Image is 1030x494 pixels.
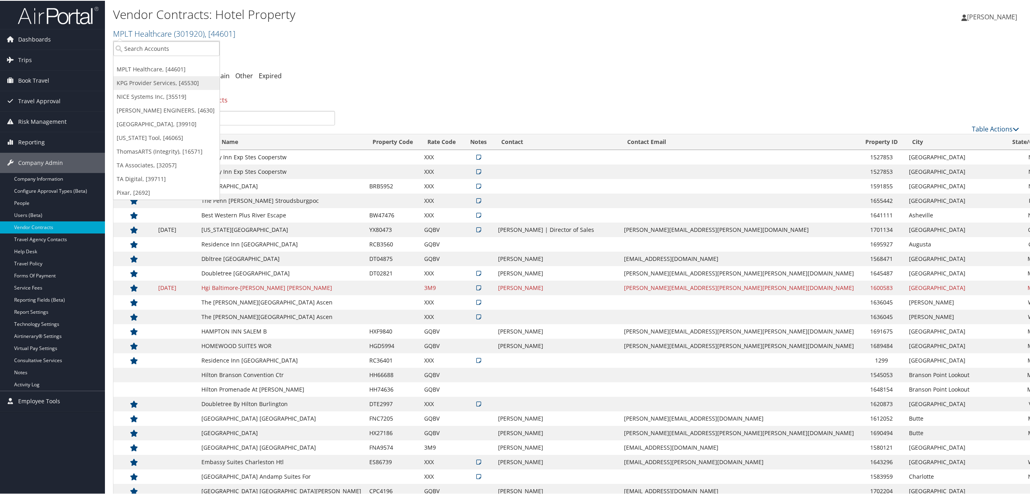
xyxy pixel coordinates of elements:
[205,27,235,38] span: , [ 44601 ]
[174,27,205,38] span: ( 301920 )
[494,265,620,280] td: [PERSON_NAME]
[420,149,463,164] td: XXX
[197,193,365,207] td: The Penn [PERSON_NAME] Stroudsburgpoc
[420,411,463,425] td: GQBV
[197,149,365,164] td: Holiday Inn Exp Stes Cooperstw
[197,454,365,469] td: Embassy Suites Charleston Htl
[858,265,905,280] td: 1645487
[905,396,1000,411] td: [GEOGRAPHIC_DATA]
[858,207,905,222] td: 1641111
[905,222,1000,236] td: [GEOGRAPHIC_DATA]
[365,236,420,251] td: RCB3560
[365,251,420,265] td: DT04875
[420,396,463,411] td: XXX
[905,164,1000,178] td: [GEOGRAPHIC_DATA]
[197,381,365,396] td: Hilton Promenade At [PERSON_NAME]
[420,381,463,396] td: GQBV
[197,236,365,251] td: Residence Inn [GEOGRAPHIC_DATA]
[197,222,365,236] td: [US_STATE][GEOGRAPHIC_DATA]
[420,338,463,352] td: GQBV
[620,411,858,425] td: [PERSON_NAME][EMAIL_ADDRESS][DOMAIN_NAME]
[365,367,420,381] td: HH66688
[858,294,905,309] td: 1636045
[197,280,365,294] td: Hgi Baltimore-[PERSON_NAME] [PERSON_NAME]
[197,265,365,280] td: Doubletree [GEOGRAPHIC_DATA]
[905,236,1000,251] td: Augusta
[905,193,1000,207] td: [GEOGRAPHIC_DATA]
[420,440,463,454] td: 3M9
[494,338,620,352] td: [PERSON_NAME]
[858,440,905,454] td: 1580121
[420,367,463,381] td: GQBV
[858,149,905,164] td: 1527853
[905,149,1000,164] td: [GEOGRAPHIC_DATA]
[113,103,220,117] a: [PERSON_NAME] ENGINEERS, [4630]
[113,75,220,89] a: KPG Provider Services, [45530]
[420,193,463,207] td: XXX
[961,4,1025,28] a: [PERSON_NAME]
[905,454,1000,469] td: [GEOGRAPHIC_DATA]
[905,440,1000,454] td: [GEOGRAPHIC_DATA]
[858,381,905,396] td: 1648154
[858,367,905,381] td: 1545053
[18,70,49,90] span: Book Travel
[858,178,905,193] td: 1591855
[972,124,1019,133] a: Table Actions
[420,352,463,367] td: XXX
[365,133,420,149] th: Property Code: activate to sort column ascending
[905,352,1000,367] td: [GEOGRAPHIC_DATA]
[420,454,463,469] td: XXX
[420,164,463,178] td: XXX
[905,280,1000,294] td: [GEOGRAPHIC_DATA]
[365,323,420,338] td: HXF9840
[18,5,98,24] img: airportal-logo.png
[858,133,905,149] th: Property ID: activate to sort column ascending
[259,71,282,79] a: Expired
[494,133,620,149] th: Contact: activate to sort column ascending
[18,152,63,172] span: Company Admin
[365,178,420,193] td: BRB5952
[494,280,620,294] td: [PERSON_NAME]
[197,294,365,309] td: The [PERSON_NAME][GEOGRAPHIC_DATA] Ascen
[858,396,905,411] td: 1620873
[119,110,335,125] input: Search
[113,88,1025,110] div: There is
[197,164,365,178] td: Holiday Inn Exp Stes Cooperstw
[967,12,1017,21] span: [PERSON_NAME]
[620,280,858,294] td: [PERSON_NAME][EMAIL_ADDRESS][PERSON_NAME][PERSON_NAME][DOMAIN_NAME]
[18,29,51,49] span: Dashboards
[905,265,1000,280] td: [GEOGRAPHIC_DATA]
[197,352,365,367] td: Residence Inn [GEOGRAPHIC_DATA]
[620,265,858,280] td: [PERSON_NAME][EMAIL_ADDRESS][PERSON_NAME][PERSON_NAME][DOMAIN_NAME]
[494,323,620,338] td: [PERSON_NAME]
[620,425,858,440] td: [PERSON_NAME][EMAIL_ADDRESS][PERSON_NAME][PERSON_NAME][DOMAIN_NAME]
[113,144,220,158] a: ThomasARTS (Integrity), [16571]
[154,222,197,236] td: [DATE]
[905,309,1000,323] td: [PERSON_NAME]
[113,117,220,130] a: [GEOGRAPHIC_DATA], [39910]
[858,222,905,236] td: 1701134
[858,469,905,483] td: 1583959
[905,133,1000,149] th: City: activate to sort column descending
[858,338,905,352] td: 1689484
[365,222,420,236] td: YX80473
[494,411,620,425] td: [PERSON_NAME]
[365,440,420,454] td: FNA9574
[858,425,905,440] td: 1690494
[420,133,463,149] th: Rate Code: activate to sort column ascending
[858,251,905,265] td: 1568471
[113,89,220,103] a: NICE Systems Inc, [35519]
[858,411,905,425] td: 1612052
[420,309,463,323] td: XXX
[620,440,858,454] td: [EMAIL_ADDRESS][DOMAIN_NAME]
[905,338,1000,352] td: [GEOGRAPHIC_DATA]
[905,381,1000,396] td: Branson Point Lookout
[113,171,220,185] a: TA Digital, [39711]
[858,309,905,323] td: 1636045
[113,27,235,38] a: MPLT Healthcare
[420,207,463,222] td: XXX
[113,158,220,171] a: TA Associates, [32057]
[365,207,420,222] td: BW47476
[858,323,905,338] td: 1691675
[620,251,858,265] td: [EMAIL_ADDRESS][DOMAIN_NAME]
